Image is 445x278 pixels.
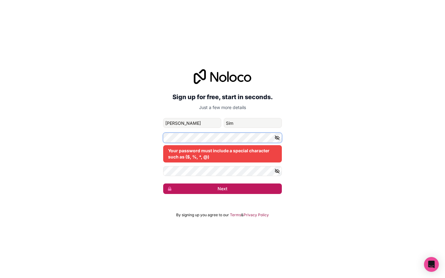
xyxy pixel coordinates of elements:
div: Your password must include a special character such as ($, %, *, @) [163,145,282,162]
input: Password [163,133,282,143]
input: family-name [224,118,282,128]
button: Next [163,183,282,194]
input: Confirm password [163,166,282,176]
a: Privacy Policy [244,213,269,217]
p: Just a few more details [163,104,282,111]
span: & [241,213,244,217]
span: By signing up you agree to our [176,213,229,217]
div: Open Intercom Messenger [424,257,439,272]
a: Terms [230,213,241,217]
input: given-name [163,118,221,128]
h2: Sign up for free, start in seconds. [163,91,282,103]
